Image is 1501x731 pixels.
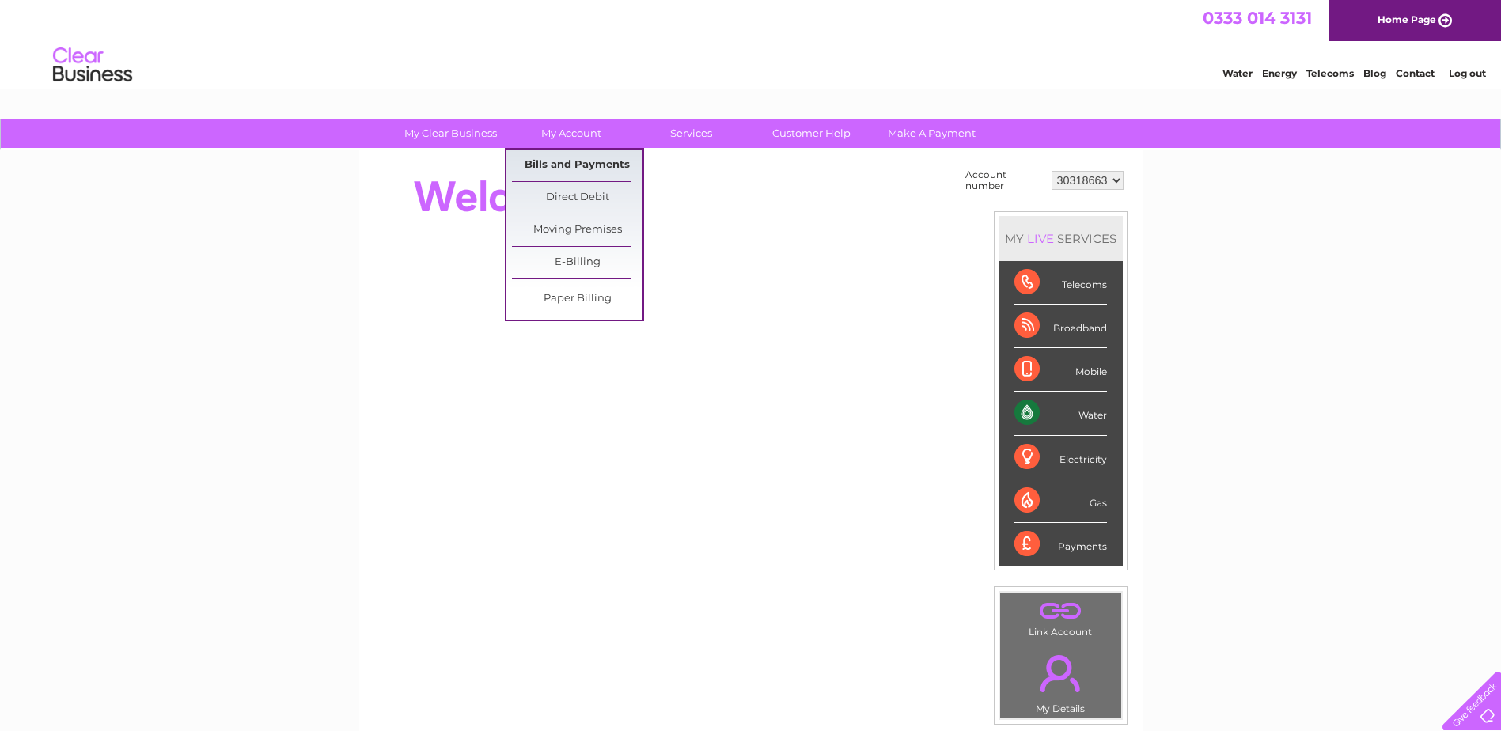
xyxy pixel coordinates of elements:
[626,119,756,148] a: Services
[1014,479,1107,523] div: Gas
[512,283,642,315] a: Paper Billing
[1004,646,1117,701] a: .
[512,247,642,278] a: E-Billing
[1203,8,1312,28] a: 0333 014 3131
[1014,436,1107,479] div: Electricity
[1004,597,1117,624] a: .
[512,150,642,181] a: Bills and Payments
[1363,67,1386,79] a: Blog
[52,41,133,89] img: logo.png
[1014,305,1107,348] div: Broadband
[1396,67,1435,79] a: Contact
[999,592,1122,642] td: Link Account
[512,182,642,214] a: Direct Debit
[1222,67,1253,79] a: Water
[746,119,877,148] a: Customer Help
[1449,67,1486,79] a: Log out
[1014,392,1107,435] div: Water
[1014,348,1107,392] div: Mobile
[1014,523,1107,566] div: Payments
[999,216,1123,261] div: MY SERVICES
[1306,67,1354,79] a: Telecoms
[377,9,1125,77] div: Clear Business is a trading name of Verastar Limited (registered in [GEOGRAPHIC_DATA] No. 3667643...
[1024,231,1057,246] div: LIVE
[866,119,997,148] a: Make A Payment
[999,642,1122,719] td: My Details
[506,119,636,148] a: My Account
[385,119,516,148] a: My Clear Business
[961,165,1048,195] td: Account number
[512,214,642,246] a: Moving Premises
[1262,67,1297,79] a: Energy
[1014,261,1107,305] div: Telecoms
